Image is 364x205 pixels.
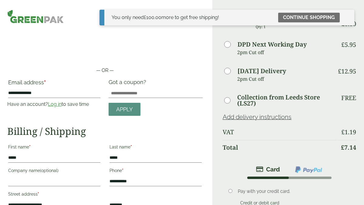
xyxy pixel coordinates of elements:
[341,41,345,49] span: £
[341,128,356,136] bdi: 1.19
[38,192,39,197] abbr: required
[7,10,64,23] img: GreenPak Supplies
[237,74,337,83] p: 2pm Cut off
[7,47,203,60] iframe: Secure payment button frame
[112,14,219,21] div: You only need more to get free shipping!
[341,94,356,102] p: Free
[116,106,133,113] span: Apply
[238,68,286,74] label: [DATE] Delivery
[238,41,307,47] label: DPD Next Working Day
[341,128,345,136] span: £
[110,143,202,153] label: Last name
[144,15,146,20] span: £
[144,15,161,20] span: 100.00
[110,166,202,177] label: Phone
[40,168,59,173] span: (optional)
[295,166,323,174] img: ppcp-gateway.png
[8,80,100,88] label: Email address
[237,48,337,57] p: 2pm Cut off
[122,168,123,173] abbr: required
[237,94,337,106] label: Collection from Leeds Store (LS27)
[130,145,132,149] abbr: required
[48,101,62,107] a: Log in
[223,140,337,155] th: Total
[341,41,356,49] bdi: 5.95
[278,13,340,22] a: Continue shopping
[341,143,356,151] bdi: 7.14
[7,67,203,74] p: — OR —
[8,143,100,153] label: First name
[109,103,140,116] a: Apply
[223,113,292,121] a: Add delivery instructions
[109,79,149,88] label: Got a coupon?
[256,166,280,173] img: stripe.png
[238,188,348,195] p: Pay with your credit card.
[7,101,101,108] p: Have an account? to save time
[341,143,344,151] span: £
[338,67,341,75] span: £
[8,190,100,200] label: Street address
[223,125,337,139] th: VAT
[338,67,356,75] bdi: 12.95
[7,125,203,137] h2: Billing / Shipping
[29,145,31,149] abbr: required
[8,166,100,177] label: Company name
[44,79,46,86] abbr: required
